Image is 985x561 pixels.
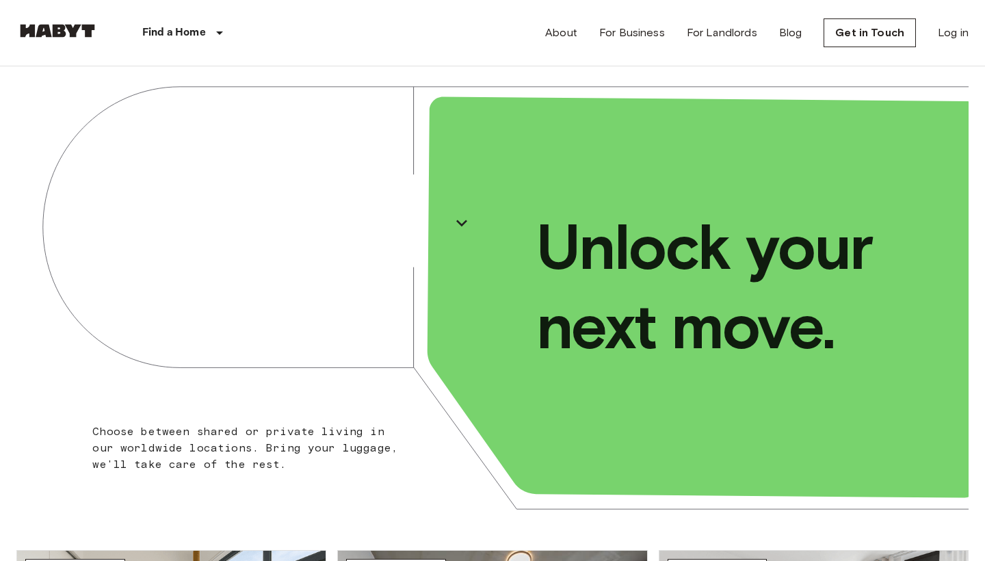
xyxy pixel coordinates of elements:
a: Log in [938,25,969,41]
a: For Business [599,25,665,41]
a: About [545,25,577,41]
p: Find a Home [142,25,206,41]
a: Get in Touch [824,18,916,47]
img: Habyt [16,24,98,38]
p: Choose between shared or private living in our worldwide locations. Bring your luggage, we'll tak... [92,423,406,473]
a: For Landlords [687,25,757,41]
a: Blog [779,25,802,41]
p: Unlock your next move. [536,207,947,366]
